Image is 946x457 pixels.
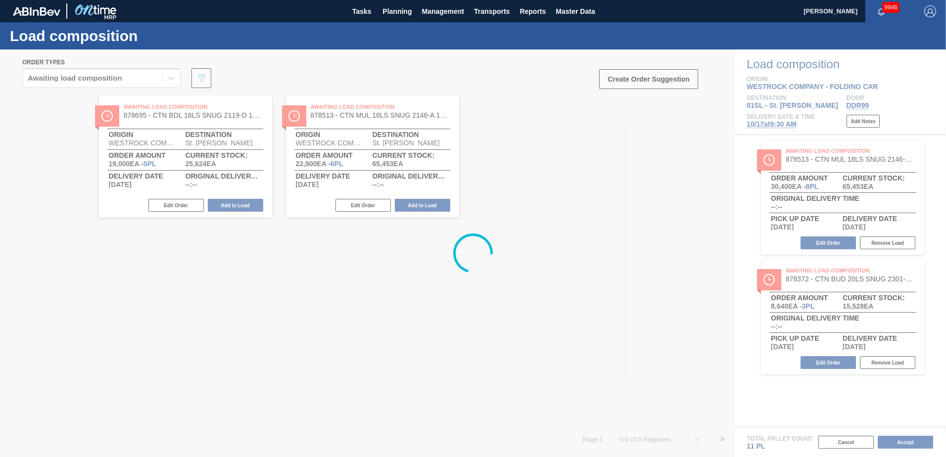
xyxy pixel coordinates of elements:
span: Tasks [351,5,373,17]
img: TNhmsLtSVTkK8tSr43FrP2fwEKptu5GPRR3wAAAABJRU5ErkJggg== [13,7,60,16]
span: Master Data [556,5,595,17]
button: Notifications [865,4,897,18]
span: Management [422,5,464,17]
img: Logout [924,5,936,17]
h1: Load composition [10,30,186,42]
span: Planning [382,5,412,17]
span: 9946 [882,2,899,13]
span: Transports [474,5,510,17]
span: Reports [520,5,546,17]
